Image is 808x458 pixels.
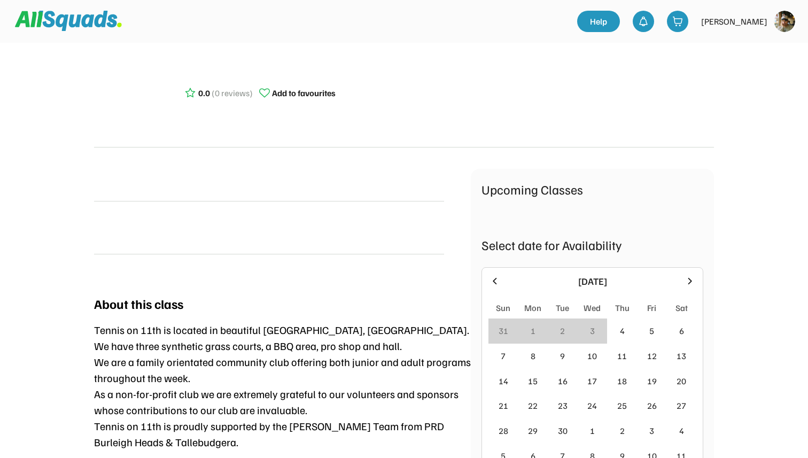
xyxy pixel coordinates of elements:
div: Sat [675,301,688,314]
div: 30 [558,424,568,437]
img: yH5BAEAAAAALAAAAAABAAEAAAIBRAA7 [99,63,153,117]
div: 23 [558,399,568,412]
div: 19 [647,375,657,387]
div: 18 [617,375,627,387]
div: 1 [590,424,595,437]
div: Add to favourites [272,87,336,99]
img: Squad%20Logo.svg [15,11,122,31]
div: 26 [647,399,657,412]
div: 1 [531,324,535,337]
a: Help [577,11,620,32]
div: 14 [499,375,508,387]
div: Wed [584,301,601,314]
div: 0.0 [198,87,210,99]
div: (0 reviews) [212,87,253,99]
div: 2 [620,424,625,437]
div: 28 [499,424,508,437]
div: Select date for Availability [481,235,703,254]
div: 13 [677,350,686,362]
div: 25 [617,399,627,412]
div: 6 [679,324,684,337]
div: 20 [677,375,686,387]
div: About this class [94,294,183,313]
div: 11 [617,350,627,362]
div: 7 [501,350,506,362]
div: Thu [615,301,630,314]
div: 31 [499,324,508,337]
div: Fri [647,301,656,314]
div: 15 [528,375,538,387]
div: Tennis on 11th is located in beautiful [GEOGRAPHIC_DATA], [GEOGRAPHIC_DATA]. We have three synthe... [94,322,471,450]
div: 17 [587,375,597,387]
div: 27 [677,399,686,412]
div: 29 [528,424,538,437]
div: 12 [647,350,657,362]
img: https%3A%2F%2F94044dc9e5d3b3599ffa5e2d56a015ce.cdn.bubble.io%2Ff1735884693839x817620674585113600%... [774,11,795,32]
div: 3 [649,424,654,437]
div: 2 [560,324,565,337]
div: Tue [556,301,569,314]
div: 22 [528,399,538,412]
div: Upcoming Classes [481,180,703,199]
div: 8 [531,350,535,362]
div: 9 [560,350,565,362]
div: 4 [679,424,684,437]
div: 16 [558,375,568,387]
div: 5 [649,324,654,337]
img: yH5BAEAAAAALAAAAAABAAEAAAIBRAA7 [94,215,120,240]
div: Mon [524,301,541,314]
div: 4 [620,324,625,337]
div: 21 [499,399,508,412]
img: shopping-cart-01%20%281%29.svg [672,16,683,27]
div: 3 [590,324,595,337]
div: 24 [587,399,597,412]
div: Sun [496,301,510,314]
div: 10 [587,350,597,362]
img: bell-03%20%281%29.svg [638,16,649,27]
div: [DATE] [507,274,678,289]
div: [PERSON_NAME] [701,15,767,28]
